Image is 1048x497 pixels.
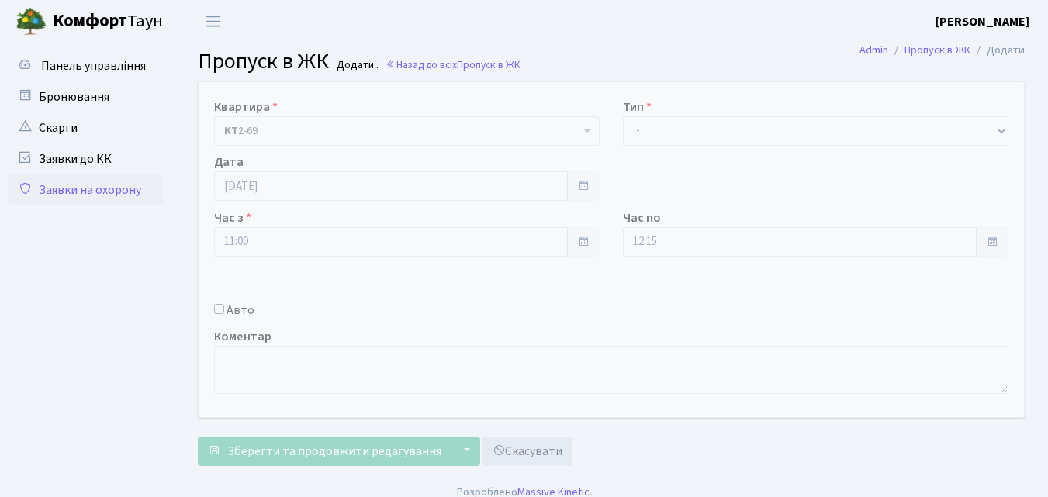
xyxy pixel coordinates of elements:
a: Назад до всіхПропуск в ЖК [386,57,521,72]
a: Admin [859,42,888,58]
a: [PERSON_NAME] [936,12,1029,31]
a: Бронювання [8,81,163,112]
label: Коментар [214,327,272,346]
button: Зберегти та продовжити редагування [198,437,451,466]
button: Переключити навігацію [194,9,233,34]
a: Пропуск в ЖК [904,42,970,58]
li: Додати [970,42,1025,59]
span: <b>КТ</b>&nbsp;&nbsp;&nbsp;&nbsp;2-69 [214,116,600,146]
small: Додати . [334,59,379,72]
a: Панель управління [8,50,163,81]
label: Час по [623,209,661,227]
label: Час з [214,209,251,227]
span: Пропуск в ЖК [198,46,329,77]
a: Заявки до КК [8,143,163,174]
a: Заявки на охорону [8,174,163,205]
label: Тип [623,98,652,116]
a: Скасувати [482,437,572,466]
span: <b>КТ</b>&nbsp;&nbsp;&nbsp;&nbsp;2-69 [224,123,580,139]
b: КТ [224,123,238,139]
nav: breadcrumb [836,34,1048,67]
label: Авто [227,301,254,319]
b: [PERSON_NAME] [936,13,1029,30]
label: Квартира [214,98,278,116]
a: Скарги [8,112,163,143]
span: Панель управління [41,57,146,74]
img: logo.png [16,6,47,37]
span: Таун [53,9,163,35]
b: Комфорт [53,9,127,33]
span: Пропуск в ЖК [457,57,521,72]
label: Дата [214,153,244,171]
span: Зберегти та продовжити редагування [227,443,441,460]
